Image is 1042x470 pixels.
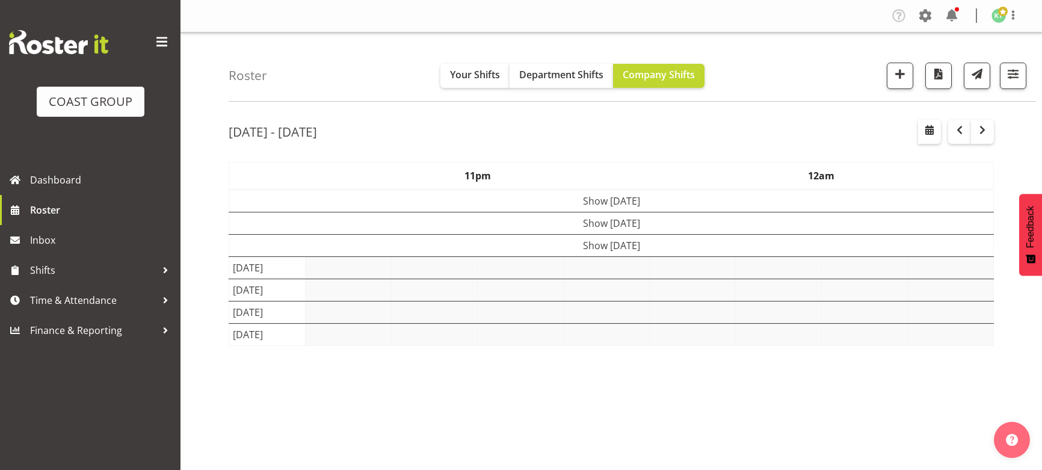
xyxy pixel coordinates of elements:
[991,8,1006,23] img: kade-tiatia1141.jpg
[229,256,306,279] td: [DATE]
[49,93,132,111] div: COAST GROUP
[229,279,306,301] td: [DATE]
[30,201,174,219] span: Roster
[30,261,156,279] span: Shifts
[1006,434,1018,446] img: help-xxl-2.png
[510,64,613,88] button: Department Shifts
[925,63,952,89] button: Download a PDF of the roster according to the set date range.
[918,120,941,144] button: Select a specific date within the roster.
[229,69,267,82] h4: Roster
[1000,63,1026,89] button: Filter Shifts
[887,63,913,89] button: Add a new shift
[1025,206,1036,248] span: Feedback
[440,64,510,88] button: Your Shifts
[650,162,994,190] th: 12am
[30,291,156,309] span: Time & Attendance
[30,321,156,339] span: Finance & Reporting
[519,68,603,81] span: Department Shifts
[9,30,108,54] img: Rosterit website logo
[30,171,174,189] span: Dashboard
[450,68,500,81] span: Your Shifts
[1019,194,1042,276] button: Feedback - Show survey
[229,323,306,345] td: [DATE]
[229,234,994,256] td: Show [DATE]
[229,212,994,234] td: Show [DATE]
[229,301,306,323] td: [DATE]
[30,231,174,249] span: Inbox
[229,190,994,212] td: Show [DATE]
[229,124,317,140] h2: [DATE] - [DATE]
[613,64,704,88] button: Company Shifts
[306,162,650,190] th: 11pm
[964,63,990,89] button: Send a list of all shifts for the selected filtered period to all rostered employees.
[623,68,695,81] span: Company Shifts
